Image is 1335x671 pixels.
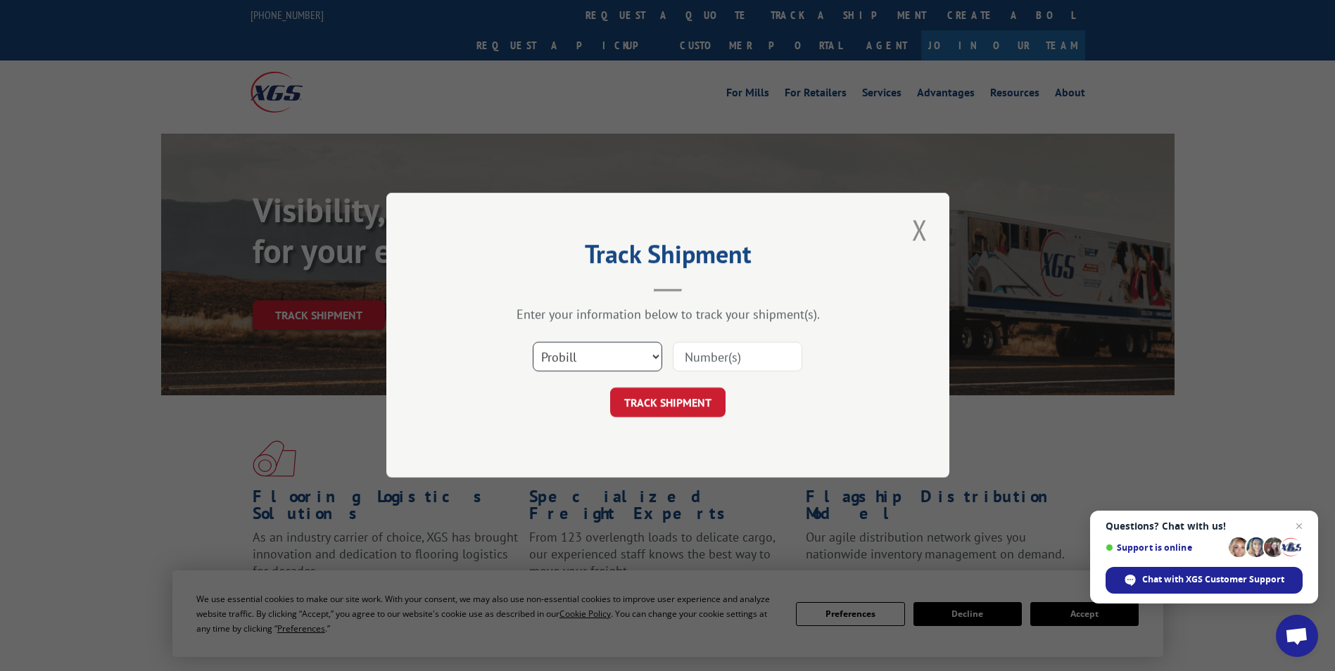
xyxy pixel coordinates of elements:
[1106,567,1303,594] span: Chat with XGS Customer Support
[1106,520,1303,532] span: Questions? Chat with us!
[457,244,879,271] h2: Track Shipment
[610,388,726,418] button: TRACK SHIPMENT
[1276,615,1318,657] a: Open chat
[1142,573,1284,586] span: Chat with XGS Customer Support
[673,343,802,372] input: Number(s)
[908,210,932,249] button: Close modal
[1106,542,1224,553] span: Support is online
[457,307,879,323] div: Enter your information below to track your shipment(s).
